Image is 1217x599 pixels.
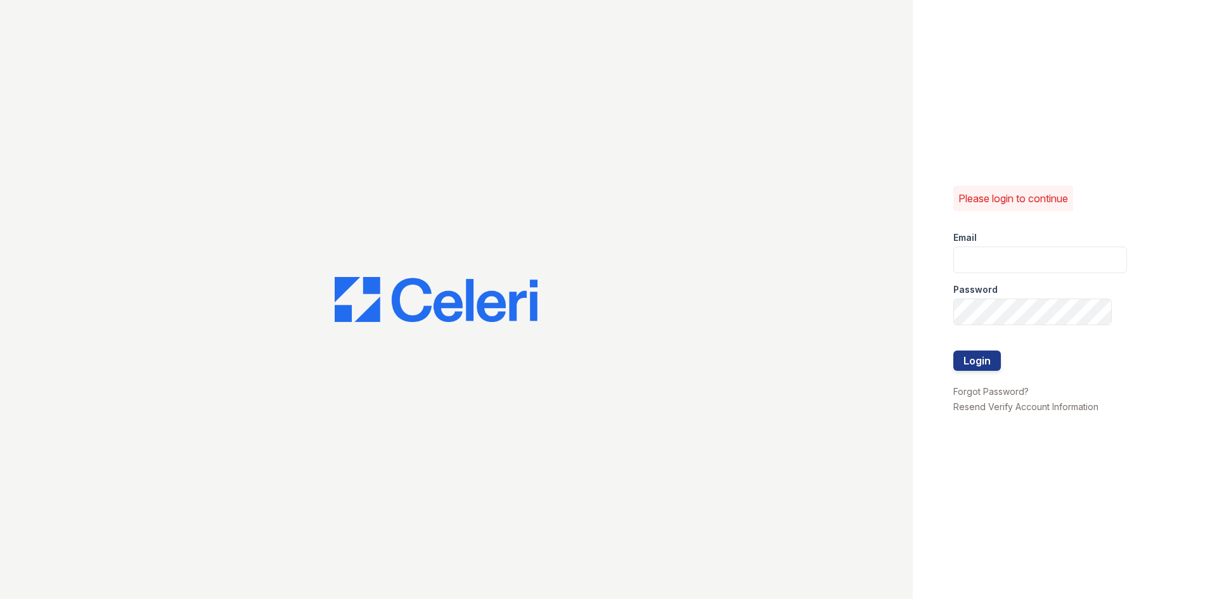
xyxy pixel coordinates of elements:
img: CE_Logo_Blue-a8612792a0a2168367f1c8372b55b34899dd931a85d93a1a3d3e32e68fde9ad4.png [335,277,538,323]
label: Password [953,283,998,296]
p: Please login to continue [958,191,1068,206]
a: Forgot Password? [953,386,1029,397]
button: Login [953,351,1001,371]
label: Email [953,231,977,244]
a: Resend Verify Account Information [953,401,1098,412]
